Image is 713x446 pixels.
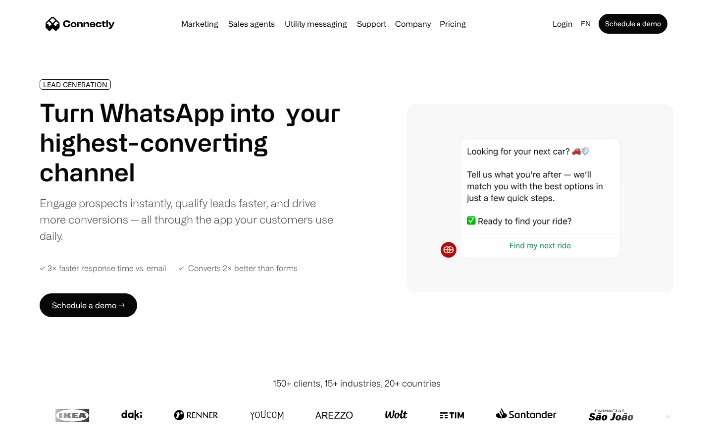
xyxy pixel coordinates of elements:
[599,14,667,34] a: Schedule a demo
[178,264,298,273] div: ✓ Converts 2× better than forms
[10,428,59,443] aside: Language selected: English
[549,17,577,31] a: Login
[177,20,222,28] a: Marketing
[40,293,137,317] a: Schedule a demo →
[395,17,431,31] div: Company
[40,195,341,244] div: Engage prospects instantly, qualify leads faster, and drive more conversions — all through the ap...
[273,377,441,390] div: 150+ clients, 15+ industries, 20+ countries
[224,20,279,28] a: Sales agents
[436,20,470,28] a: Pricing
[40,98,341,187] h1: Turn WhatsApp into your highest-converting channel
[43,81,107,88] div: LEAD GENERATION
[581,17,591,31] div: en
[281,20,351,28] a: Utility messaging
[40,264,166,273] div: ✓ 3× faster response time vs. email
[353,20,390,28] a: Support
[20,429,59,443] ul: Language list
